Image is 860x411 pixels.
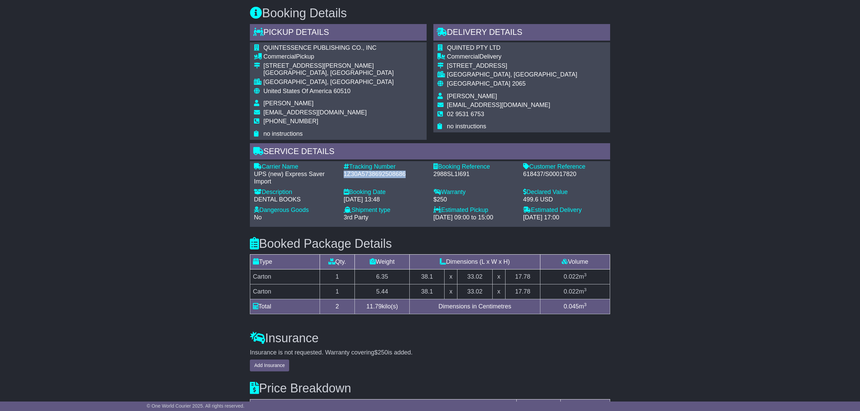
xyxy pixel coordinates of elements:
[523,163,606,171] div: Customer Reference
[250,299,320,314] td: Total
[447,53,479,60] span: Commercial
[410,284,445,299] td: 38.1
[250,143,610,161] div: Service Details
[540,299,610,314] td: m
[250,24,427,42] div: Pickup Details
[254,207,337,214] div: Dangerous Goods
[433,196,516,203] div: $250
[410,269,445,284] td: 38.1
[447,53,577,61] div: Delivery
[320,284,355,299] td: 1
[505,284,540,299] td: 17.78
[447,80,510,87] span: [GEOGRAPHIC_DATA]
[445,284,457,299] td: x
[584,272,587,277] sup: 3
[263,100,314,107] span: [PERSON_NAME]
[355,269,410,284] td: 6.35
[433,24,610,42] div: Delivery Details
[250,349,610,356] div: Insurance is not requested. Warranty covering is added.
[344,196,427,203] div: [DATE] 13:48
[320,299,355,314] td: 2
[254,189,337,196] div: Description
[263,53,394,61] div: Pickup
[433,189,516,196] div: Warranty
[344,207,427,214] div: Shipment type
[263,53,296,60] span: Commercial
[254,214,262,221] span: No
[344,163,427,171] div: Tracking Number
[344,189,427,196] div: Booking Date
[433,163,516,171] div: Booking Reference
[250,360,289,371] button: Add Insurance
[540,284,610,299] td: m
[320,255,355,269] td: Qty.
[250,237,610,251] h3: Booked Package Details
[584,287,587,292] sup: 3
[263,118,318,125] span: [PHONE_NUMBER]
[374,349,388,356] span: $250
[564,303,579,310] span: 0.045
[334,88,350,94] span: 60510
[564,288,579,295] span: 0.022
[250,255,320,269] td: Type
[433,214,516,221] div: [DATE] 09:00 to 15:00
[366,303,382,310] span: 11.79
[492,284,505,299] td: x
[147,403,244,409] span: © One World Courier 2025. All rights reserved.
[250,331,610,345] h3: Insurance
[457,269,492,284] td: 33.02
[263,109,367,116] span: [EMAIL_ADDRESS][DOMAIN_NAME]
[355,255,410,269] td: Weight
[263,79,394,86] div: [GEOGRAPHIC_DATA], [GEOGRAPHIC_DATA]
[355,284,410,299] td: 5.44
[447,111,484,117] span: 02 9531 6753
[447,44,500,51] span: QUINTED PTY LTD
[410,299,540,314] td: Dimensions in Centimetres
[584,302,587,307] sup: 3
[523,207,606,214] div: Estimated Delivery
[523,196,606,203] div: 499.6 USD
[457,284,492,299] td: 33.02
[254,196,337,203] div: DENTAL BOOKS
[523,171,606,178] div: 618437/S00017820
[250,269,320,284] td: Carton
[263,88,332,94] span: United States Of America
[263,69,394,77] div: [GEOGRAPHIC_DATA], [GEOGRAPHIC_DATA]
[250,6,610,20] h3: Booking Details
[447,93,497,100] span: [PERSON_NAME]
[540,269,610,284] td: m
[447,123,486,130] span: no instructions
[492,269,505,284] td: x
[447,71,577,79] div: [GEOGRAPHIC_DATA], [GEOGRAPHIC_DATA]
[250,382,610,395] h3: Price Breakdown
[263,130,303,137] span: no instructions
[263,44,377,51] span: QUINTESSENCE PUBLISHING CO., INC
[512,80,525,87] span: 2065
[263,62,394,70] div: [STREET_ADDRESS][PERSON_NAME]
[447,62,577,70] div: [STREET_ADDRESS]
[254,171,337,185] div: UPS (new) Express Saver Import
[523,189,606,196] div: Declared Value
[254,163,337,171] div: Carrier Name
[320,269,355,284] td: 1
[344,171,427,178] div: 1Z30A5738692508686
[445,269,457,284] td: x
[355,299,410,314] td: kilo(s)
[433,207,516,214] div: Estimated Pickup
[433,171,516,178] div: 2988SL1I691
[250,284,320,299] td: Carton
[540,255,610,269] td: Volume
[344,214,368,221] span: 3rd Party
[505,269,540,284] td: 17.78
[564,273,579,280] span: 0.022
[523,214,606,221] div: [DATE] 17:00
[410,255,540,269] td: Dimensions (L x W x H)
[447,102,550,108] span: [EMAIL_ADDRESS][DOMAIN_NAME]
